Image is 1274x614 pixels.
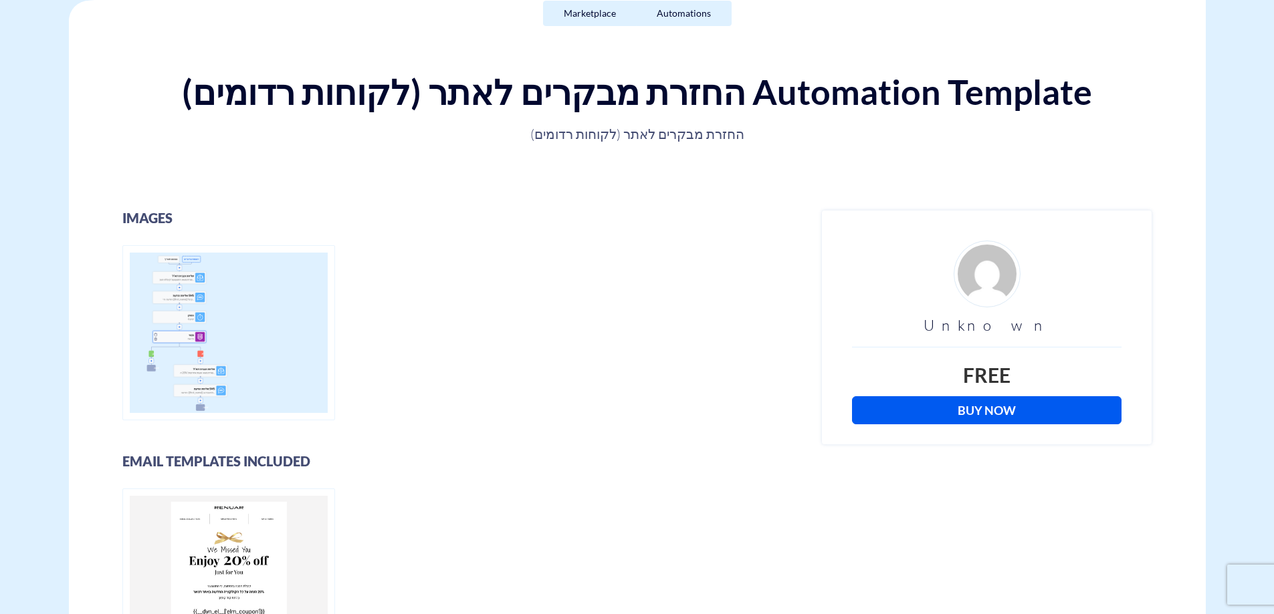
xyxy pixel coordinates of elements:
[852,361,1122,390] div: Free
[636,1,732,26] a: Automations
[852,317,1122,333] h3: Unknown
[852,396,1122,424] a: Buy Now
[122,454,803,468] h3: Email Templates Included
[954,241,1021,307] img: d4fe36f24926ae2e6254bfc5557d6d03
[122,210,803,225] h3: images
[543,1,637,26] a: Marketplace
[193,125,1081,144] p: החזרת מבקרים לאתר (לקוחות רדומים)
[82,73,1192,111] h1: החזרת מבקרים לאתר (לקוחות רדומים) Automation Template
